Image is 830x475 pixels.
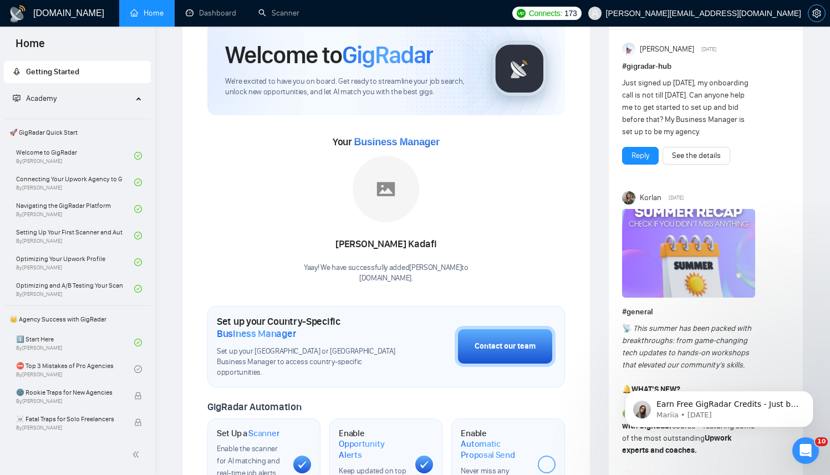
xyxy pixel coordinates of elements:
[26,67,79,76] span: Getting Started
[217,315,399,340] h1: Set up your Country-Specific
[455,326,556,367] button: Contact our team
[640,192,661,204] span: Korlan
[622,324,632,333] span: 📡
[461,438,528,460] span: Automatic Proposal Send
[130,8,164,18] a: homeHome
[622,77,756,138] div: Just signed up [DATE], my onboarding call is not till [DATE]. Can anyone help me to get started t...
[217,346,399,378] span: Set up your [GEOGRAPHIC_DATA] or [GEOGRAPHIC_DATA] Business Manager to access country-specific op...
[339,428,406,461] h1: Enable
[134,392,142,400] span: lock
[304,235,469,254] div: [PERSON_NAME] Kadafi
[26,94,57,103] span: Academy
[564,7,577,19] span: 173
[134,205,142,213] span: check-circle
[13,94,57,103] span: Academy
[16,250,134,274] a: Optimizing Your Upwork ProfileBy[PERSON_NAME]
[304,263,469,284] div: Yaay! We have successfully added [PERSON_NAME] to
[342,40,433,70] span: GigRadar
[132,449,143,460] span: double-left
[16,425,123,431] span: By [PERSON_NAME]
[632,150,649,162] a: Reply
[5,308,150,330] span: 👑 Agency Success with GigRadar
[663,147,730,165] button: See the details
[608,367,830,445] iframe: Intercom notifications message
[13,94,21,102] span: fund-projection-screen
[217,328,296,340] span: Business Manager
[16,357,134,381] a: ⛔ Top 3 Mistakes of Pro AgenciesBy[PERSON_NAME]
[622,209,755,298] img: F09CV3P1UE7-Summer%20recap.png
[669,193,684,203] span: [DATE]
[622,324,751,370] em: This summer has been packed with breakthroughs: from game-changing tech updates to hands-on works...
[134,418,142,426] span: lock
[475,340,536,353] div: Contact our team
[134,365,142,373] span: check-circle
[808,9,825,18] span: setting
[640,43,694,55] span: [PERSON_NAME]
[13,68,21,75] span: rocket
[16,330,134,355] a: 1️⃣ Start HereBy[PERSON_NAME]
[622,147,659,165] button: Reply
[134,285,142,293] span: check-circle
[134,152,142,160] span: check-circle
[622,306,790,318] h1: # general
[225,76,474,98] span: We're excited to have you on board. Get ready to streamline your job search, unlock new opportuni...
[134,178,142,186] span: check-circle
[258,8,299,18] a: searchScanner
[16,197,134,221] a: Navigating the GigRadar PlatformBy[PERSON_NAME]
[792,437,819,464] iframe: Intercom live chat
[225,40,433,70] h1: Welcome to
[529,7,562,19] span: Connects:
[353,156,419,222] img: placeholder.png
[16,413,123,425] span: ☠️ Fatal Traps for Solo Freelancers
[517,9,526,18] img: upwork-logo.png
[815,437,828,446] span: 10
[701,44,716,54] span: [DATE]
[134,339,142,346] span: check-circle
[16,170,134,195] a: Connecting Your Upwork Agency to GigRadarBy[PERSON_NAME]
[339,438,406,460] span: Opportunity Alerts
[591,9,599,17] span: user
[16,387,123,398] span: 🌚 Rookie Traps for New Agencies
[186,8,236,18] a: dashboardDashboard
[304,273,469,284] p: [DOMAIN_NAME] .
[248,428,279,439] span: Scanner
[16,144,134,168] a: Welcome to GigRadarBy[PERSON_NAME]
[808,9,826,18] a: setting
[5,121,150,144] span: 🚀 GigRadar Quick Start
[134,232,142,239] span: check-circle
[16,277,134,301] a: Optimizing and A/B Testing Your Scanner for Better ResultsBy[PERSON_NAME]
[354,136,439,147] span: Business Manager
[16,398,123,405] span: By [PERSON_NAME]
[622,60,790,73] h1: # gigradar-hub
[134,258,142,266] span: check-circle
[16,223,134,248] a: Setting Up Your First Scanner and Auto-BidderBy[PERSON_NAME]
[492,41,547,96] img: gigradar-logo.png
[808,4,826,22] button: setting
[217,428,279,439] h1: Set Up a
[4,61,151,83] li: Getting Started
[622,43,635,56] img: Anisuzzaman Khan
[9,5,27,23] img: logo
[461,428,528,461] h1: Enable
[622,191,635,205] img: Korlan
[207,401,301,413] span: GigRadar Automation
[672,150,721,162] a: See the details
[333,136,440,148] span: Your
[7,35,54,59] span: Home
